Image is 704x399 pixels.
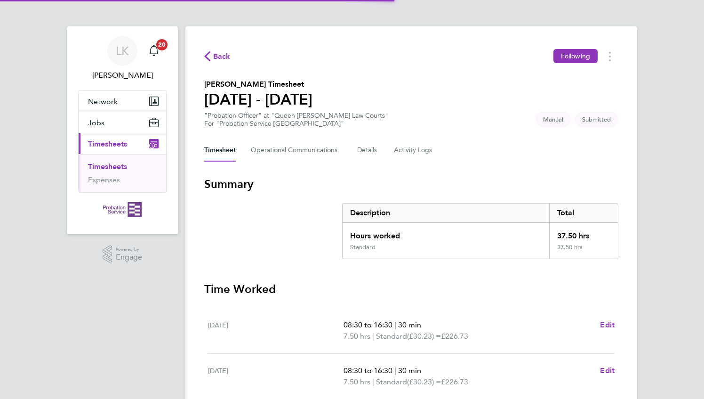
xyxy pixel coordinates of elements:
div: Standard [350,244,376,251]
span: 20 [156,39,168,50]
a: Edit [600,365,615,376]
button: Operational Communications [251,139,342,162]
button: Details [357,139,379,162]
button: Jobs [79,112,166,133]
button: Timesheet [204,139,236,162]
span: Powered by [116,245,142,253]
a: 20 [144,36,163,66]
span: £226.73 [441,377,468,386]
button: Network [79,91,166,112]
span: (£30.23) = [407,332,441,341]
span: Jobs [88,118,104,127]
div: "Probation Officer" at "Queen [PERSON_NAME] Law Courts" [204,112,388,128]
div: Total [549,204,618,222]
a: LK[PERSON_NAME] [78,36,167,81]
span: 08:30 to 16:30 [344,366,392,375]
span: Network [88,97,118,106]
div: [DATE] [208,365,344,388]
h3: Time Worked [204,282,618,297]
div: For "Probation Service [GEOGRAPHIC_DATA]" [204,120,388,128]
span: 08:30 to 16:30 [344,320,392,329]
span: | [372,332,374,341]
span: Following [561,52,590,60]
span: Lisa Kelly [78,70,167,81]
h3: Summary [204,177,618,192]
div: Description [343,204,549,222]
span: Edit [600,366,615,375]
span: Edit [600,320,615,329]
span: Standard [376,376,407,388]
a: Expenses [88,175,120,184]
a: Go to home page [78,202,167,217]
span: 7.50 hrs [344,332,370,341]
a: Edit [600,319,615,331]
button: Activity Logs [394,139,433,162]
a: Timesheets [88,162,127,171]
div: Timesheets [79,154,166,192]
span: 30 min [398,320,421,329]
button: Timesheets [79,133,166,154]
span: Standard [376,331,407,342]
button: Timesheets Menu [601,49,618,64]
button: Following [553,49,598,63]
span: Timesheets [88,139,127,148]
span: 7.50 hrs [344,377,370,386]
div: [DATE] [208,319,344,342]
span: Engage [116,253,142,261]
a: Powered byEngage [103,245,143,263]
div: Summary [342,203,618,259]
img: probationservice-logo-retina.png [103,202,141,217]
span: This timesheet is Submitted. [575,112,618,127]
span: This timesheet was manually created. [536,112,571,127]
span: | [394,320,396,329]
div: 37.50 hrs [549,244,618,259]
span: Back [213,51,231,62]
span: (£30.23) = [407,377,441,386]
span: LK [116,45,129,57]
span: 30 min [398,366,421,375]
span: | [372,377,374,386]
button: Back [204,50,231,62]
span: £226.73 [441,332,468,341]
h1: [DATE] - [DATE] [204,90,312,109]
span: | [394,366,396,375]
div: 37.50 hrs [549,223,618,244]
nav: Main navigation [67,26,178,234]
h2: [PERSON_NAME] Timesheet [204,79,312,90]
div: Hours worked [343,223,549,244]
